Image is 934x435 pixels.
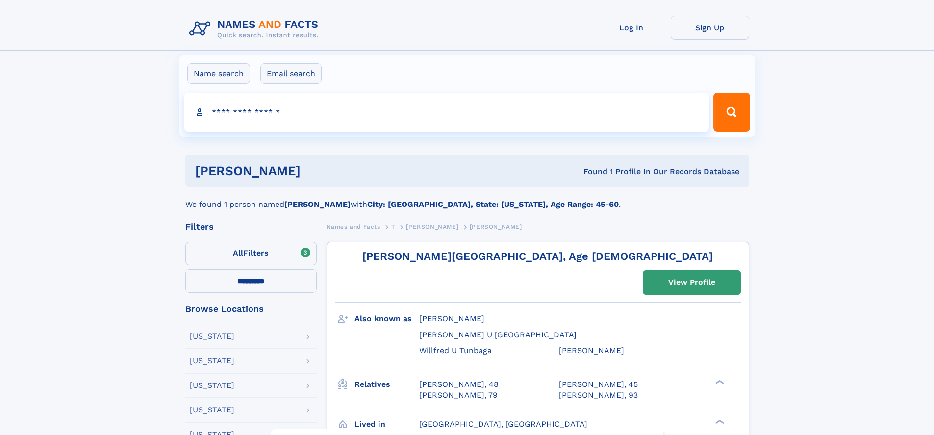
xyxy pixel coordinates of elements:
a: [PERSON_NAME], 45 [559,379,638,390]
span: Willfred U Tunbaga [419,346,492,355]
span: [PERSON_NAME] [559,346,624,355]
span: All [233,248,243,257]
div: View Profile [668,271,715,294]
a: Sign Up [671,16,749,40]
b: City: [GEOGRAPHIC_DATA], State: [US_STATE], Age Range: 45-60 [367,200,619,209]
a: [PERSON_NAME], 93 [559,390,638,401]
span: [PERSON_NAME] [419,314,484,323]
span: [PERSON_NAME] [406,223,458,230]
a: T [391,220,395,232]
a: View Profile [643,271,740,294]
a: [PERSON_NAME] [406,220,458,232]
h3: Also known as [354,310,419,327]
div: [US_STATE] [190,357,234,365]
h3: Lived in [354,416,419,433]
label: Name search [187,63,250,84]
span: [PERSON_NAME] U [GEOGRAPHIC_DATA] [419,330,577,339]
div: Filters [185,222,317,231]
span: [PERSON_NAME] [470,223,522,230]
div: [US_STATE] [190,382,234,389]
label: Email search [260,63,322,84]
div: ❯ [713,418,725,425]
a: [PERSON_NAME], 48 [419,379,499,390]
a: Log In [592,16,671,40]
h3: Relatives [354,376,419,393]
a: Names and Facts [327,220,380,232]
b: [PERSON_NAME] [284,200,351,209]
div: We found 1 person named with . [185,187,749,210]
a: [PERSON_NAME][GEOGRAPHIC_DATA], Age [DEMOGRAPHIC_DATA] [362,250,713,262]
img: Logo Names and Facts [185,16,327,42]
span: T [391,223,395,230]
h1: [PERSON_NAME] [195,165,442,177]
div: ❯ [713,379,725,385]
a: [PERSON_NAME], 79 [419,390,498,401]
div: [US_STATE] [190,333,234,340]
input: search input [184,93,709,132]
label: Filters [185,242,317,265]
div: [US_STATE] [190,406,234,414]
div: Found 1 Profile In Our Records Database [442,166,739,177]
button: Search Button [713,93,750,132]
span: [GEOGRAPHIC_DATA], [GEOGRAPHIC_DATA] [419,419,587,429]
div: Browse Locations [185,305,317,313]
